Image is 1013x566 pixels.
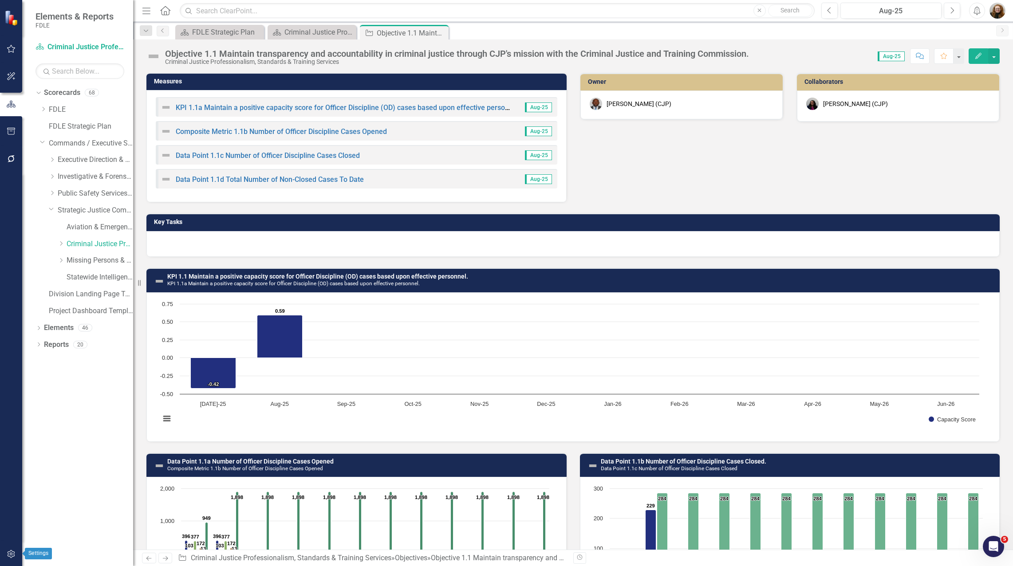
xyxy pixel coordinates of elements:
[35,22,114,29] small: FDLE
[58,172,133,182] a: Investigative & Forensic Services Command
[601,465,737,472] small: Data Point 1.1c Number of Officer Discipline Cases Closed
[604,401,622,407] text: Jan-26
[587,460,598,471] img: Not Defined
[162,337,173,343] text: 0.25
[67,239,133,249] a: Criminal Justice Professionalism, Standards & Training Services
[154,219,995,225] h3: Key Tasks
[1001,536,1008,543] span: 5
[780,7,800,14] span: Search
[167,273,468,280] a: KPI 1.1 Maintain a positive capacity score for Officer Discipline (OD) cases based upon effective...
[167,458,334,465] a: Data Point 1.1a Number of Officer Discipline Cases Opened
[160,391,173,397] text: -0.50
[267,492,269,554] path: Sep-25, 1,898. Total Open and Active Cases FYTD.
[969,496,978,501] text: 284
[67,222,133,232] a: Aviation & Emergency Preparedness
[337,401,355,407] text: Sep-25
[213,534,221,539] text: 396
[870,401,889,407] text: May-26
[192,27,262,38] div: FDLE Strategic Plan
[284,27,354,38] div: Criminal Justice Professionalism, Standards & Training Services Landing Page
[201,546,206,551] text: 13
[78,324,92,332] div: 46
[35,63,124,79] input: Search Below...
[231,495,243,500] text: 1,898
[878,51,905,61] span: Aug-25
[751,496,760,501] text: 284
[221,534,230,539] text: 377
[185,543,193,548] text: 103
[354,495,366,500] text: 1,898
[470,401,489,407] text: Nov-25
[451,492,453,554] path: Mar-26, 1,898. Total Open and Active Cases FYTD.
[161,174,171,185] img: Not Defined
[176,151,360,160] a: Data Point 1.1c Number of Officer Discipline Cases Closed
[182,534,190,539] text: 396
[156,299,990,432] div: Chart. Highcharts interactive chart.
[160,485,174,492] text: 2,000
[205,492,546,554] g: Total Open and Active Cases FYTD, bar series 8 of 8 with 12 bars.
[983,536,1004,557] iframe: Intercom live chat
[782,496,791,501] text: 284
[44,340,69,350] a: Reports
[73,341,87,348] div: 20
[49,138,133,149] a: Commands / Executive Support Branch
[161,126,171,137] img: Not Defined
[35,42,124,52] a: Criminal Justice Professionalism, Standards & Training Services
[49,289,133,299] a: Division Landing Page Template
[227,541,236,546] text: 172
[160,518,174,524] text: 1,000
[804,401,821,407] text: Apr-26
[176,175,364,184] a: Data Point 1.1d Total Number of Non-Closed Cases To Date
[323,495,335,500] text: 1,898
[176,103,520,112] a: KPI 1.1a Maintain a positive capacity score for Officer Discipline (OD) cases based upon effectiv...
[275,308,285,314] text: 0.59
[185,541,188,554] path: Jul-25, 396. Pending Review for Probable Cause .
[420,492,423,554] path: Feb-26, 1,898. Total Open and Active Cases FYTD.
[4,10,20,26] img: ClearPoint Strategy
[720,496,729,501] text: 284
[415,495,427,500] text: 1,898
[537,495,549,500] text: 1,898
[607,99,671,108] div: [PERSON_NAME] (CJP)
[804,79,995,85] h3: Collaborators
[670,401,689,407] text: Feb-26
[937,401,954,407] text: Jun-26
[525,174,552,184] span: Aug-25
[512,492,515,554] path: May-26, 1,898. Total Open and Active Cases FYTD.
[191,554,391,562] a: Criminal Justice Professionalism, Standards & Training Services
[58,205,133,216] a: Strategic Justice Command
[525,150,552,160] span: Aug-25
[154,276,165,287] img: Not Defined
[191,534,199,539] text: 377
[593,515,603,522] text: 200
[180,3,815,19] input: Search ClearPoint...
[162,318,173,325] text: 0.50
[476,495,489,500] text: 1,898
[543,492,546,554] path: Jun-26, 1,898. Total Open and Active Cases FYTD.
[525,126,552,136] span: Aug-25
[156,299,984,432] svg: Interactive chart
[989,3,1005,19] img: Jennifer Siddoway
[590,98,602,110] img: Chad Brown
[658,496,666,501] text: 284
[292,495,304,500] text: 1,898
[806,98,819,110] img: Melissa Bujeda
[689,496,698,501] text: 284
[840,3,942,19] button: Aug-25
[813,496,822,501] text: 284
[601,458,766,465] a: Data Point 1.1b Number of Officer Discipline Cases Closed.
[165,49,749,59] div: Objective 1.1 Maintain transparency and accountability in criminal justice through CJP's mission ...
[85,89,99,97] div: 68
[49,122,133,132] a: FDLE Strategic Plan
[216,541,219,554] path: Aug-25, 396. Pending Review for Probable Cause .
[35,11,114,22] span: Elements & Reports
[160,373,173,379] text: -0.25
[176,127,387,136] a: Composite Metric 1.1b Number of Officer Discipline Cases Opened
[737,401,755,407] text: Mar-26
[257,315,303,358] path: Aug-25, 0.59. Capacity Score.
[938,496,946,501] text: 284
[197,541,205,546] text: 172
[328,492,331,554] path: Nov-25, 1,898. Total Open and Active Cases FYTD.
[161,413,173,425] button: View chart menu, Chart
